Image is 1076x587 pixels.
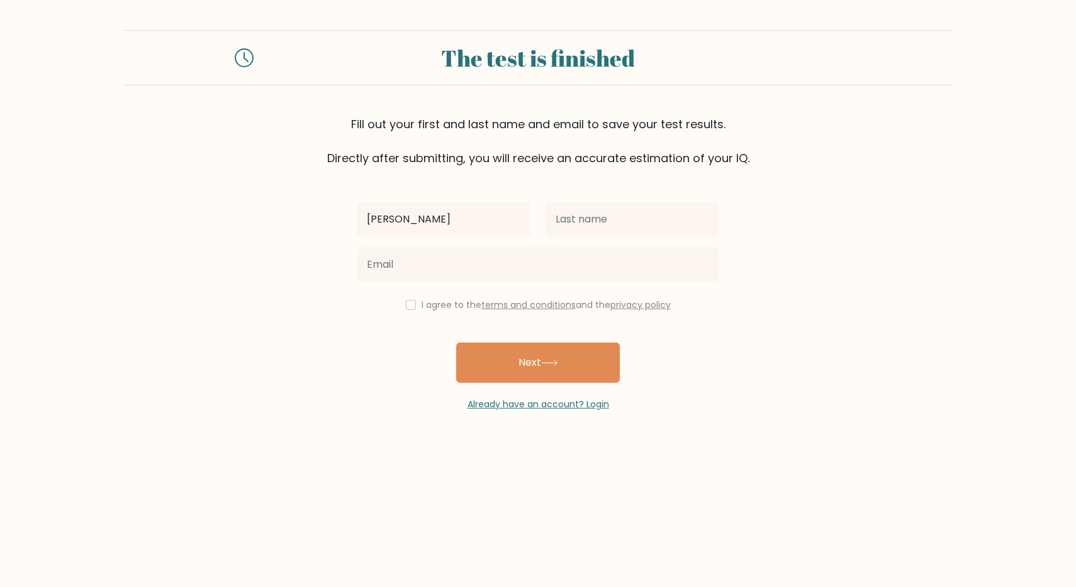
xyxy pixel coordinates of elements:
[456,343,620,383] button: Next
[546,202,719,237] input: Last name
[123,116,953,167] div: Fill out your first and last name and email to save your test results. Directly after submitting,...
[422,299,671,311] label: I agree to the and the
[468,398,609,410] a: Already have an account? Login
[481,299,576,311] a: terms and conditions
[357,202,530,237] input: First name
[269,41,807,75] div: The test is finished
[357,247,719,282] input: Email
[610,299,671,311] a: privacy policy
